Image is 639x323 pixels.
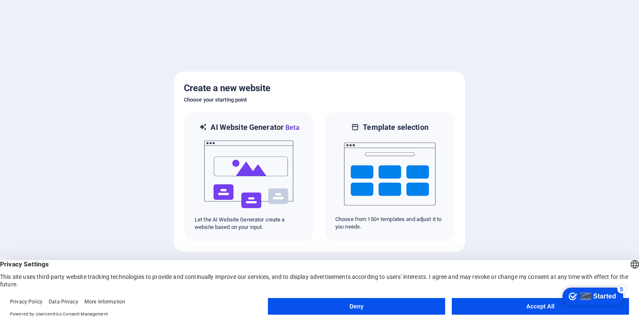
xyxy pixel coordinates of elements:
[25,9,60,17] div: Get Started
[363,122,428,132] h6: Template selection
[284,124,300,132] span: Beta
[62,2,70,10] div: 5
[335,216,444,231] p: Choose from 150+ templates and adjust it to you needs.
[195,216,304,231] p: Let the AI Website Generator create a website based on your input.
[184,112,315,242] div: AI Website GeneratorBetaaiLet the AI Website Generator create a website based on your input.
[7,4,67,22] div: Get Started 5 items remaining, 0% complete
[211,122,299,133] h6: AI Website Generator
[184,95,455,105] h6: Choose your starting point
[324,112,455,242] div: Template selectionChoose from 150+ templates and adjust it to you needs.
[184,82,455,95] h5: Create a new website
[203,133,295,216] img: ai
